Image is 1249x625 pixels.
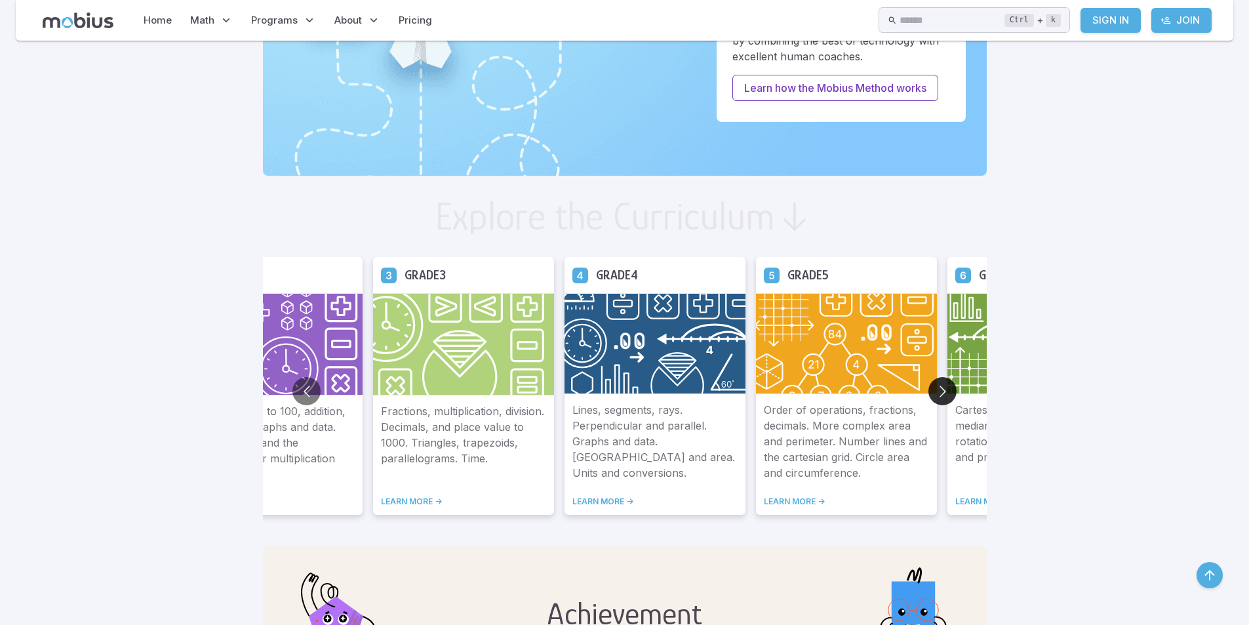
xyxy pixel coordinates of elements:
a: Grade 6 [955,267,971,283]
a: Learn how the Mobius Method works [732,75,938,101]
h5: Grade 4 [596,265,638,285]
h5: Grade 5 [787,265,829,285]
a: LEARN MORE -> [189,496,355,507]
img: Grade 5 [756,293,937,394]
span: About [334,13,362,28]
kbd: Ctrl [1004,14,1034,27]
span: Math [190,13,214,28]
a: Sign In [1080,8,1141,33]
button: Go to previous slide [292,377,321,405]
span: Programs [251,13,298,28]
p: Cartesian grid. Probability, mean, median, and mode. Reflections, rotations, translations. Factor... [955,402,1120,481]
kbd: k [1046,14,1061,27]
a: LEARN MORE -> [955,496,1120,507]
h5: Grade 6 [979,265,1021,285]
a: Join [1151,8,1212,33]
a: Pricing [395,5,436,35]
img: Grade 2 [182,293,363,395]
button: Go to next slide [928,377,957,405]
p: Order of operations, fractions, decimals. More complex area and perimeter. Number lines and the c... [764,402,929,481]
p: Fractions, multiplication, division. Decimals, and place value to 1000. Triangles, trapezoids, pa... [381,403,546,481]
div: + [1004,12,1061,28]
p: Place value up to 100, addition, subtraction, graphs and data. Skip counting and the foundations ... [189,403,355,481]
a: Grade 4 [572,267,588,283]
a: Grade 5 [764,267,780,283]
a: LEARN MORE -> [764,496,929,507]
p: Lines, segments, rays. Perpendicular and parallel. Graphs and data. [GEOGRAPHIC_DATA] and area. U... [572,402,738,481]
p: Learn how the Mobius Method works [744,80,926,96]
img: Grade 3 [373,293,554,395]
h5: Grade 3 [405,265,446,285]
a: LEARN MORE -> [381,496,546,507]
h2: Explore the Curriculum [435,197,775,236]
a: LEARN MORE -> [572,496,738,507]
a: Home [140,5,176,35]
a: Grade 3 [381,267,397,283]
img: Grade 4 [565,293,745,394]
img: Grade 6 [947,293,1128,394]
